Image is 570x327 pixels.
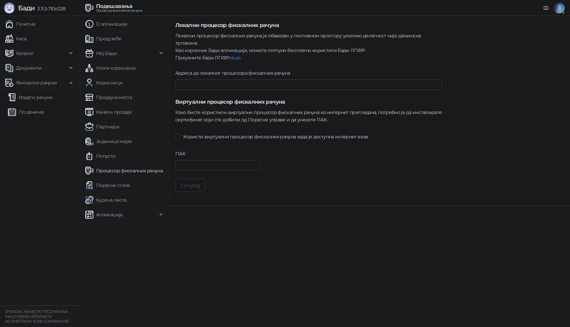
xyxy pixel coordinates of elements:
img: Logo [4,3,15,13]
a: Документација [541,3,551,13]
span: Мој Бади [96,47,117,60]
input: ПАК [175,160,261,171]
a: По данима [8,105,43,119]
h5: Виртуални процесор фискалних рачуна [175,98,442,106]
a: Предузеће [85,32,121,45]
span: Документи [16,61,41,75]
a: Јединице мере [85,135,132,148]
small: [PERSON_NAME] PR TRGOVINA NA MALO PREKO INTERNETA KOZMETIKOM YONA COMPANY NIŠ [5,309,69,324]
span: JJ [554,3,565,13]
span: Фискални рачуни [16,76,57,89]
a: Процесор фискалних рачуна [85,164,163,177]
input: Адреса до локалног процесора фискалних рачуна [175,79,442,90]
div: Локални процесор фискалних рачуна је обавезан у пословном простору уколико делатност није даљинск... [175,32,442,61]
a: Корисници [85,76,123,89]
a: Курсна листа [85,193,126,207]
a: Каса [5,32,26,45]
div: Процесор фискалних рачуна [96,9,142,12]
label: ПАК [175,150,189,157]
span: Користи виртуални процесор фискалних рачуна када је доступна интернет веза [181,133,371,140]
a: Продајна места [85,91,132,104]
a: О апликацији [85,17,127,31]
a: овде [229,55,240,61]
h5: Локални процесор фискалних рачуна [175,21,442,29]
button: Сачувај [175,179,205,192]
span: Каталог [16,47,34,60]
label: Адреса до локалног процесора фискалних рачуна [175,69,294,77]
span: Апликације [96,208,123,221]
a: Партнери [85,120,119,133]
a: Издати рачуни [8,91,53,104]
a: Почетна [5,17,35,31]
div: Како бисте користили виртуални процесор фискалних рачуна из интернет прегледача, потребно је да и... [175,109,442,123]
a: Попусти [85,149,116,163]
div: Подешавања [96,4,142,9]
a: Канали продаје [85,105,132,119]
span: Бади [18,4,35,12]
a: Пореске стопе [85,179,130,192]
span: 3.11.3-710c028 [35,6,65,12]
a: Улоге корисника [85,61,135,75]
